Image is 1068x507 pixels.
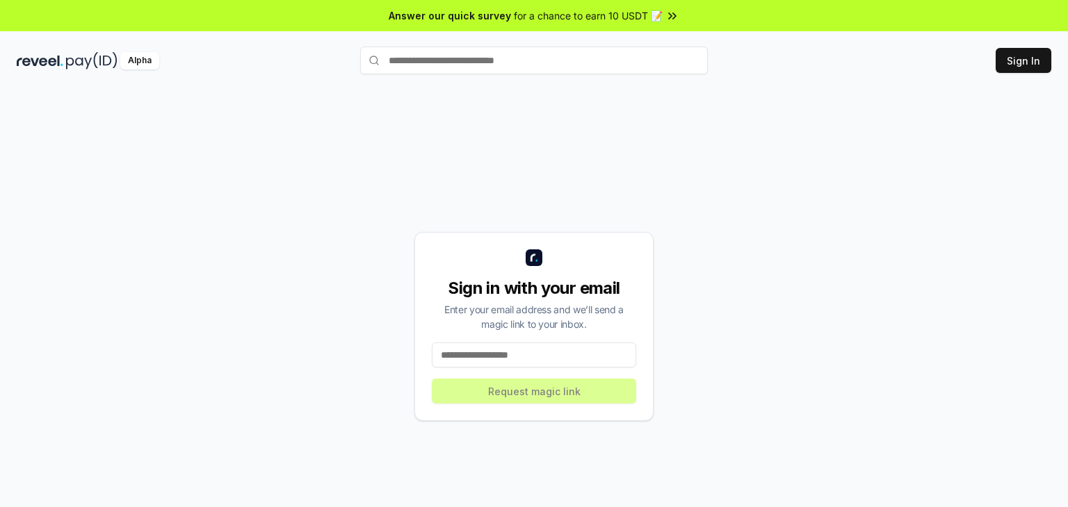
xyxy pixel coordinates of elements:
img: reveel_dark [17,52,63,69]
div: Sign in with your email [432,277,636,299]
div: Enter your email address and we’ll send a magic link to your inbox. [432,302,636,331]
img: pay_id [66,52,118,69]
span: for a chance to earn 10 USDT 📝 [514,8,663,23]
div: Alpha [120,52,159,69]
span: Answer our quick survey [389,8,511,23]
button: Sign In [996,48,1051,73]
img: logo_small [526,249,542,266]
